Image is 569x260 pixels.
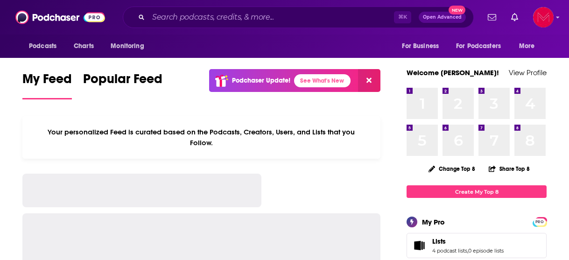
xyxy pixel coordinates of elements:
[423,163,481,175] button: Change Top 8
[74,40,94,53] span: Charts
[432,237,504,246] a: Lists
[29,40,56,53] span: Podcasts
[407,185,547,198] a: Create My Top 8
[507,9,522,25] a: Show notifications dropdown
[432,247,467,254] a: 4 podcast lists
[232,77,290,84] p: Podchaser Update!
[419,12,466,23] button: Open AdvancedNew
[22,116,380,159] div: Your personalized Feed is curated based on the Podcasts, Creators, Users, and Lists that you Follow.
[468,247,504,254] a: 0 episode lists
[407,68,499,77] a: Welcome [PERSON_NAME]!
[294,74,351,87] a: See What's New
[513,37,547,55] button: open menu
[123,7,474,28] div: Search podcasts, credits, & more...
[83,71,162,92] span: Popular Feed
[22,71,72,99] a: My Feed
[15,8,105,26] img: Podchaser - Follow, Share and Rate Podcasts
[450,37,514,55] button: open menu
[394,11,411,23] span: ⌘ K
[423,15,462,20] span: Open Advanced
[534,218,545,225] span: PRO
[104,37,156,55] button: open menu
[456,40,501,53] span: For Podcasters
[395,37,450,55] button: open menu
[422,218,445,226] div: My Pro
[111,40,144,53] span: Monitoring
[519,40,535,53] span: More
[432,237,446,246] span: Lists
[484,9,500,25] a: Show notifications dropdown
[22,37,69,55] button: open menu
[83,71,162,99] a: Popular Feed
[467,247,468,254] span: ,
[22,71,72,92] span: My Feed
[488,160,530,178] button: Share Top 8
[534,218,545,225] a: PRO
[509,68,547,77] a: View Profile
[148,10,394,25] input: Search podcasts, credits, & more...
[68,37,99,55] a: Charts
[449,6,465,14] span: New
[402,40,439,53] span: For Business
[533,7,554,28] button: Show profile menu
[533,7,554,28] span: Logged in as Pamelamcclure
[533,7,554,28] img: User Profile
[410,239,429,252] a: Lists
[407,233,547,258] span: Lists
